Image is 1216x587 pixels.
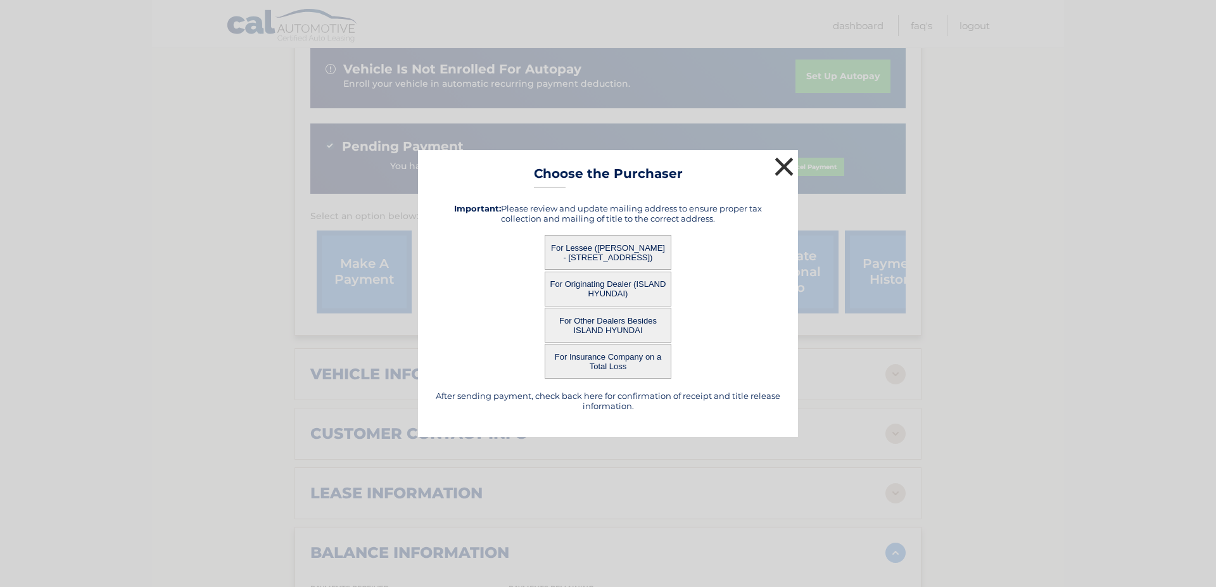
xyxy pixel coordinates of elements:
h5: Please review and update mailing address to ensure proper tax collection and mailing of title to ... [434,203,782,224]
button: For Originating Dealer (ISLAND HYUNDAI) [545,272,671,306]
strong: Important: [454,203,501,213]
button: For Lessee ([PERSON_NAME] - [STREET_ADDRESS]) [545,235,671,270]
h3: Choose the Purchaser [534,166,683,188]
h5: After sending payment, check back here for confirmation of receipt and title release information. [434,391,782,411]
button: × [771,154,797,179]
button: For Insurance Company on a Total Loss [545,344,671,379]
button: For Other Dealers Besides ISLAND HYUNDAI [545,308,671,343]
